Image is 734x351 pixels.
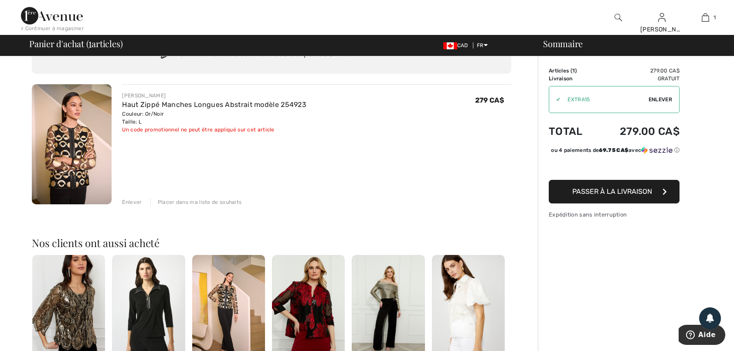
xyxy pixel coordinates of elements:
[122,126,306,134] div: Un code promotionnel ne peut être appliqué sur cet article
[122,92,306,100] div: [PERSON_NAME]
[122,110,306,126] div: Couleur: Or/Noir Taille: L
[572,187,652,196] span: Passer à la livraison
[658,12,666,23] img: Mes infos
[32,84,112,204] img: Haut Zippé Manches Longues Abstrait modèle 254923
[549,146,680,157] div: ou 4 paiements de69.75 CA$avecSezzle Cliquez pour en savoir plus sur Sezzle
[596,75,680,83] td: Gratuit
[475,96,504,104] span: 279 CA$
[615,12,622,23] img: recherche
[88,37,92,48] span: 1
[150,198,242,206] div: Placer dans ma liste de souhaits
[684,12,727,23] a: 1
[596,117,680,146] td: 279.00 CA$
[21,7,83,24] img: 1ère Avenue
[549,117,596,146] td: Total
[679,325,725,347] iframe: Ouvre un widget dans lequel vous pouvez trouver plus d’informations
[714,14,716,21] span: 1
[549,180,680,203] button: Passer à la livraison
[649,96,672,103] span: Enlever
[658,13,666,21] a: Se connecter
[533,39,729,48] div: Sommaire
[549,157,680,177] iframe: PayPal-paypal
[549,96,561,103] div: ✔
[122,100,306,109] a: Haut Zippé Manches Longues Abstrait modèle 254923
[549,75,596,83] td: Livraison
[29,39,122,48] span: Panier d'achat ( articles)
[32,237,511,248] h2: Nos clients ont aussi acheté
[596,67,680,75] td: 279.00 CA$
[21,24,84,32] div: < Continuer à magasiner
[640,25,683,34] div: [PERSON_NAME]
[122,198,142,206] div: Enlever
[641,146,673,154] img: Sezzle
[599,147,629,153] span: 69.75 CA$
[572,68,575,74] span: 1
[551,146,680,154] div: ou 4 paiements de avec
[549,210,680,219] div: Expédition sans interruption
[477,42,488,48] span: FR
[702,12,709,23] img: Mon panier
[561,86,649,113] input: Code promo
[549,67,596,75] td: Articles ( )
[443,42,472,48] span: CAD
[443,42,457,49] img: Canadian Dollar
